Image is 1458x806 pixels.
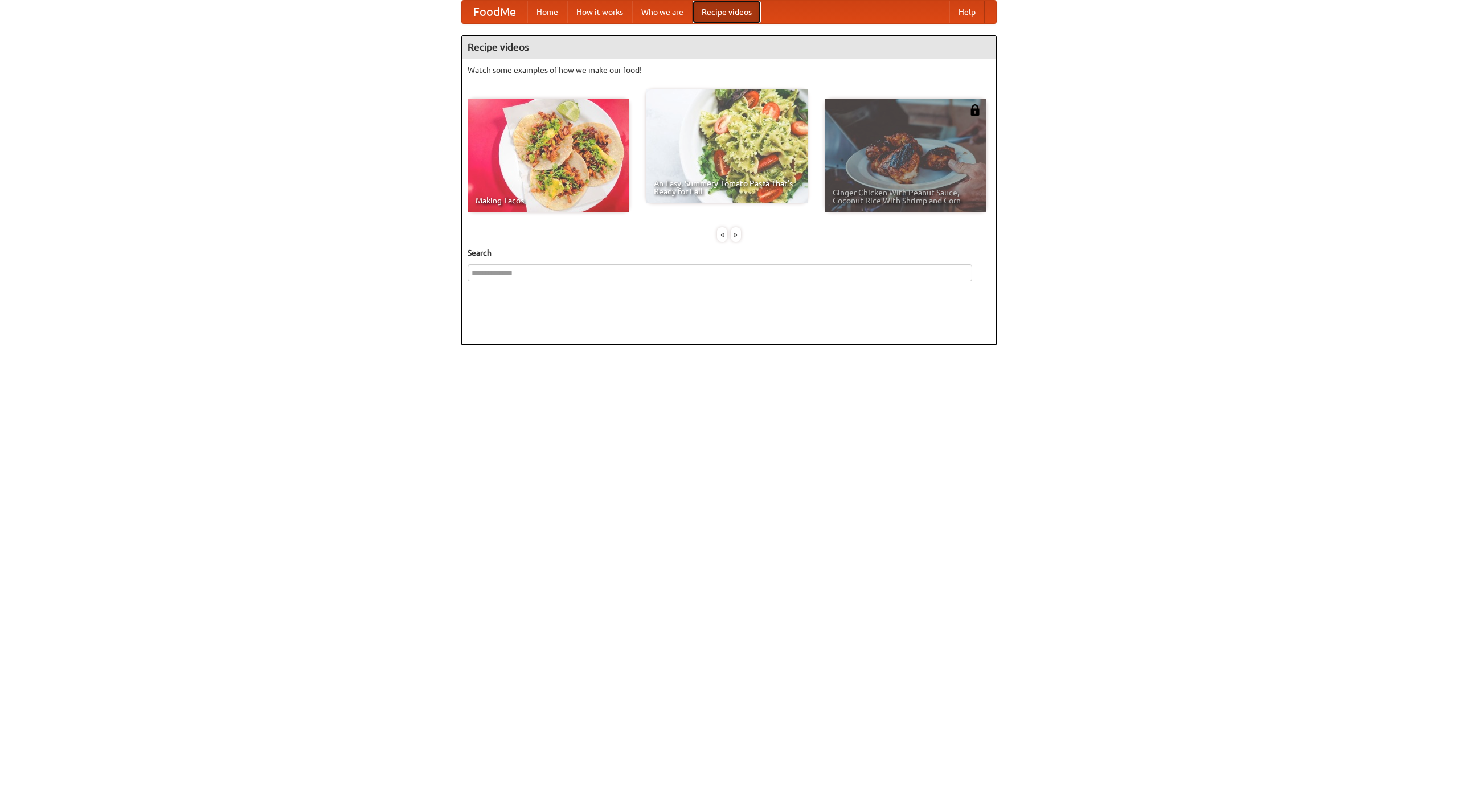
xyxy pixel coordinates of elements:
p: Watch some examples of how we make our food! [468,64,990,76]
span: Making Tacos [476,197,621,204]
a: An Easy, Summery Tomato Pasta That's Ready for Fall [646,89,808,203]
a: FoodMe [462,1,527,23]
div: » [731,227,741,242]
a: Help [949,1,985,23]
div: « [717,227,727,242]
a: Making Tacos [468,99,629,212]
img: 483408.png [969,104,981,116]
a: Home [527,1,567,23]
a: How it works [567,1,632,23]
a: Recipe videos [693,1,761,23]
a: Who we are [632,1,693,23]
span: An Easy, Summery Tomato Pasta That's Ready for Fall [654,179,800,195]
h4: Recipe videos [462,36,996,59]
h5: Search [468,247,990,259]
